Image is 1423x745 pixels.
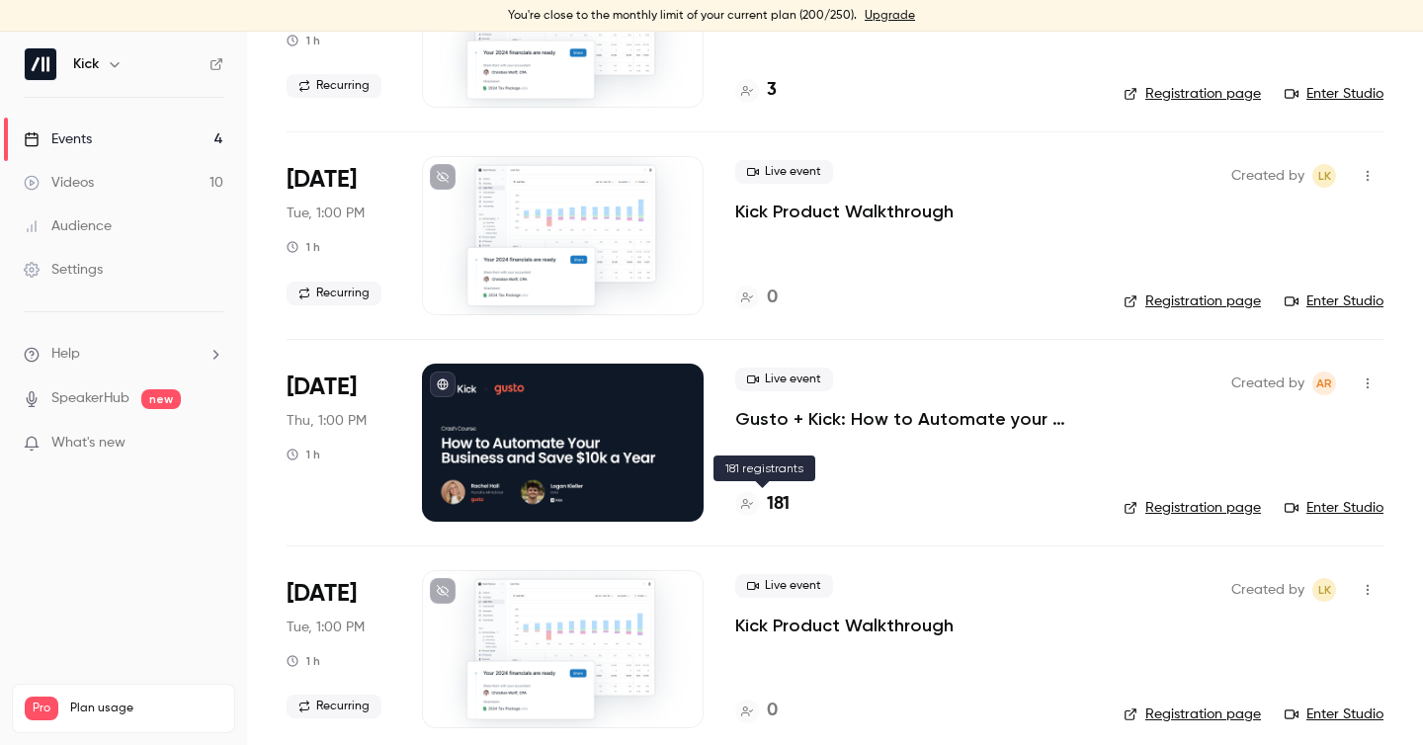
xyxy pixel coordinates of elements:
[1285,291,1383,311] a: Enter Studio
[767,698,778,724] h4: 0
[24,173,94,193] div: Videos
[287,33,320,48] div: 1 h
[287,411,367,431] span: Thu, 1:00 PM
[287,364,390,522] div: Sep 25 Thu, 11:00 AM (America/Vancouver)
[51,433,126,454] span: What's new
[1285,704,1383,724] a: Enter Studio
[1124,291,1261,311] a: Registration page
[24,129,92,149] div: Events
[287,164,357,196] span: [DATE]
[25,48,56,80] img: Kick
[73,54,99,74] h6: Kick
[200,435,223,453] iframe: Noticeable Trigger
[287,447,320,462] div: 1 h
[735,200,954,223] a: Kick Product Walkthrough
[141,389,181,409] span: new
[735,77,777,104] a: 3
[1231,578,1304,602] span: Created by
[287,372,357,403] span: [DATE]
[1312,578,1336,602] span: Logan Kieller
[1285,84,1383,104] a: Enter Studio
[735,574,833,598] span: Live event
[735,160,833,184] span: Live event
[287,653,320,669] div: 1 h
[287,204,365,223] span: Tue, 1:00 PM
[1316,372,1332,395] span: AR
[1231,372,1304,395] span: Created by
[1124,84,1261,104] a: Registration page
[767,285,778,311] h4: 0
[735,407,1092,431] a: Gusto + Kick: How to Automate your Business and Save $10k a Year
[24,260,103,280] div: Settings
[865,8,915,24] a: Upgrade
[51,388,129,409] a: SpeakerHub
[735,614,954,637] a: Kick Product Walkthrough
[1318,164,1331,188] span: LK
[287,618,365,637] span: Tue, 1:00 PM
[287,570,390,728] div: Sep 30 Tue, 11:00 AM (America/Los Angeles)
[1318,578,1331,602] span: LK
[735,368,833,391] span: Live event
[735,491,790,518] a: 181
[287,282,381,305] span: Recurring
[25,697,58,720] span: Pro
[1312,372,1336,395] span: Andrew Roth
[70,701,222,716] span: Plan usage
[735,698,778,724] a: 0
[1124,704,1261,724] a: Registration page
[767,77,777,104] h4: 3
[767,491,790,518] h4: 181
[287,74,381,98] span: Recurring
[287,578,357,610] span: [DATE]
[51,344,80,365] span: Help
[1231,164,1304,188] span: Created by
[1312,164,1336,188] span: Logan Kieller
[287,695,381,718] span: Recurring
[287,156,390,314] div: Sep 23 Tue, 11:00 AM (America/Los Angeles)
[24,216,112,236] div: Audience
[24,344,223,365] li: help-dropdown-opener
[1124,498,1261,518] a: Registration page
[735,285,778,311] a: 0
[1285,498,1383,518] a: Enter Studio
[287,239,320,255] div: 1 h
